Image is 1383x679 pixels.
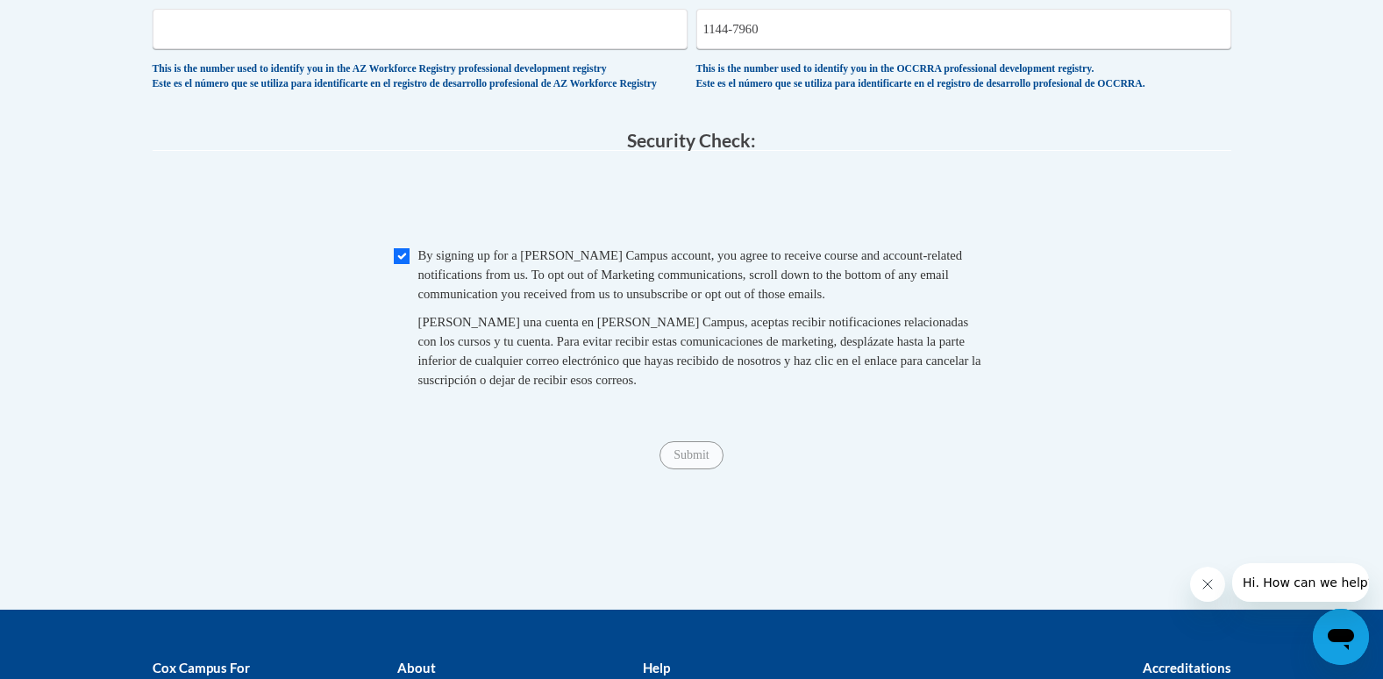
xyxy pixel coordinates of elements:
iframe: reCAPTCHA [559,168,825,237]
iframe: Message from company [1232,563,1369,602]
div: This is the number used to identify you in the OCCRRA professional development registry. Este es ... [696,62,1231,91]
iframe: Button to launch messaging window [1313,609,1369,665]
input: Submit [659,441,723,469]
span: By signing up for a [PERSON_NAME] Campus account, you agree to receive course and account-related... [418,248,963,301]
span: [PERSON_NAME] una cuenta en [PERSON_NAME] Campus, aceptas recibir notificaciones relacionadas con... [418,315,981,387]
iframe: Close message [1190,567,1225,602]
b: Help [643,660,670,675]
span: Hi. How can we help? [11,12,142,26]
b: Accreditations [1143,660,1231,675]
span: Security Check: [627,129,756,151]
b: Cox Campus For [153,660,250,675]
div: This is the number used to identify you in the AZ Workforce Registry professional development reg... [153,62,688,91]
b: About [397,660,436,675]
